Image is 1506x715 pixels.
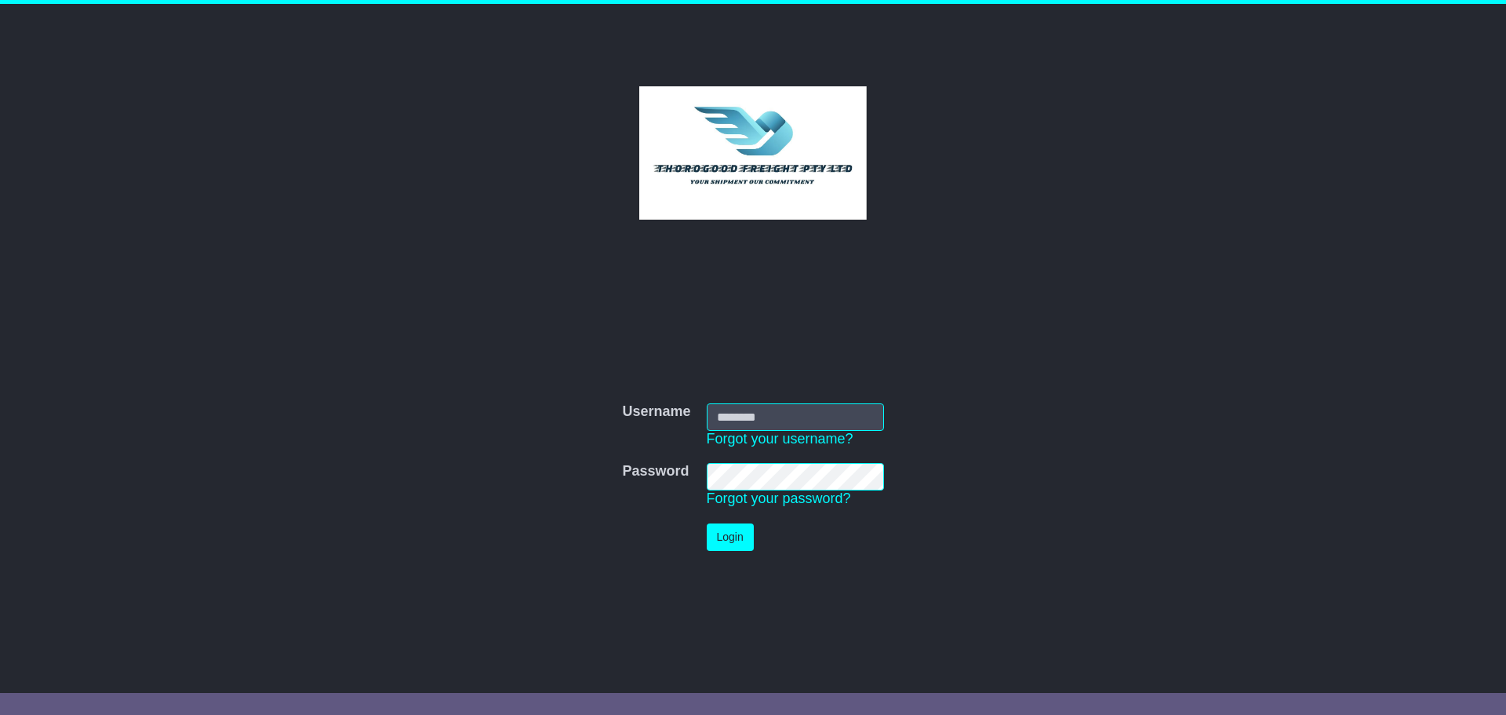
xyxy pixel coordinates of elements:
[707,523,754,551] button: Login
[639,86,868,220] img: Thorogood Freight Pty Ltd
[707,431,853,447] a: Forgot your username?
[707,491,851,506] a: Forgot your password?
[622,403,690,421] label: Username
[622,463,689,480] label: Password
